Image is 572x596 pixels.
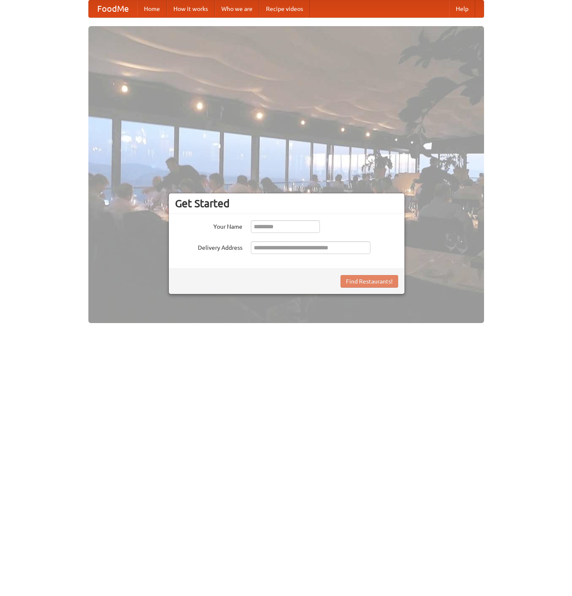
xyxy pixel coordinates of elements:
[167,0,215,17] a: How it works
[215,0,259,17] a: Who we are
[137,0,167,17] a: Home
[341,275,398,288] button: Find Restaurants!
[89,0,137,17] a: FoodMe
[449,0,475,17] a: Help
[175,241,242,252] label: Delivery Address
[259,0,310,17] a: Recipe videos
[175,220,242,231] label: Your Name
[175,197,398,210] h3: Get Started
